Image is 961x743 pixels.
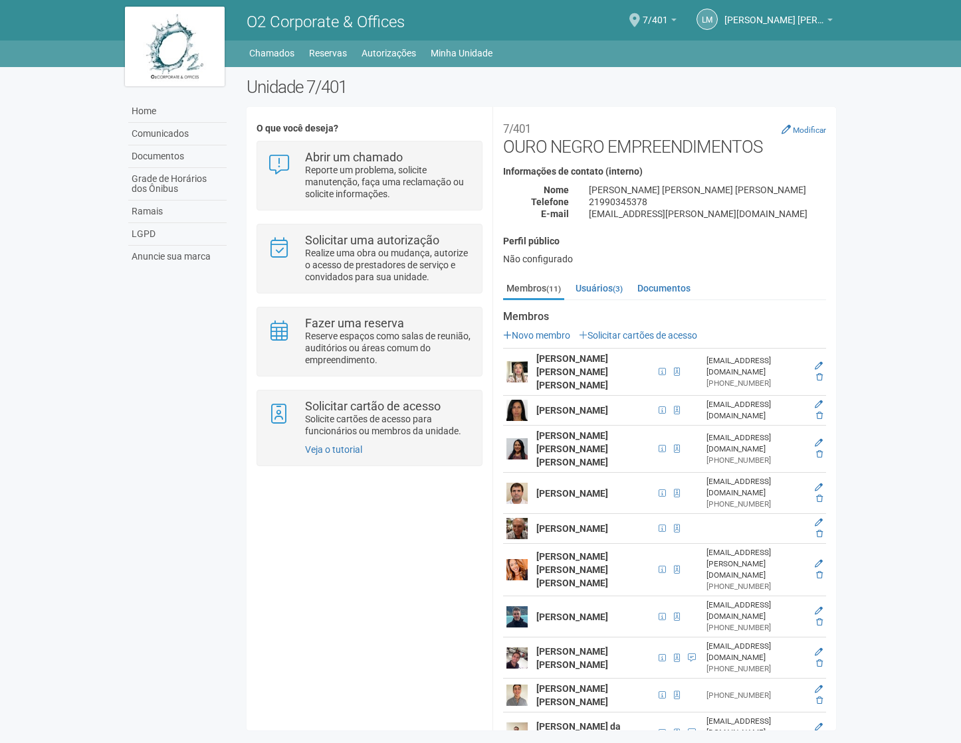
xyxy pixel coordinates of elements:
[706,600,805,622] div: [EMAIL_ADDRESS][DOMAIN_NAME]
[305,316,404,330] strong: Fazer uma reserva
[506,647,528,669] img: user.png
[706,663,805,675] div: [PHONE_NUMBER]
[267,400,471,437] a: Solicitar cartão de acesso Solicite cartões de acesso para funcionários ou membros da unidade.
[128,168,227,201] a: Grade de Horários dos Ônibus
[546,284,561,293] small: (11)
[815,361,823,371] a: Editar membro
[305,164,472,200] p: Reporte um problema, solicite manutenção, faça uma reclamação ou solicite informações.
[724,17,833,27] a: [PERSON_NAME] [PERSON_NAME] [PERSON_NAME]
[815,559,823,568] a: Editar membro
[305,150,403,164] strong: Abrir um chamado
[816,411,823,420] a: Excluir membro
[267,317,471,366] a: Fazer uma reserva Reserve espaços como salas de reunião, auditórios ou áreas comum do empreendime...
[506,438,528,459] img: user.png
[305,444,362,455] a: Veja o tutorial
[536,430,608,467] strong: [PERSON_NAME] [PERSON_NAME] [PERSON_NAME]
[362,44,416,62] a: Autorizações
[816,696,823,705] a: Excluir membro
[643,2,668,25] span: 7/401
[247,13,405,31] span: O2 Corporate & Offices
[536,612,608,622] strong: [PERSON_NAME]
[706,690,805,701] div: [PHONE_NUMBER]
[816,570,823,580] a: Excluir membro
[506,518,528,539] img: user.png
[706,581,805,592] div: [PHONE_NUMBER]
[257,124,482,133] h4: O que você deseja?
[309,44,347,62] a: Reservas
[305,247,472,283] p: Realize uma obra ou mudança, autorize o acesso de prestadores de serviço e convidados para sua un...
[506,685,528,706] img: user.png
[128,246,227,268] a: Anuncie sua marca
[579,208,836,220] div: [EMAIL_ADDRESS][PERSON_NAME][DOMAIN_NAME]
[816,529,823,538] a: Excluir membro
[815,518,823,527] a: Editar membro
[536,551,608,588] strong: [PERSON_NAME] [PERSON_NAME] [PERSON_NAME]
[305,399,441,413] strong: Solicitar cartão de acesso
[503,253,826,265] div: Não configurado
[706,622,805,633] div: [PHONE_NUMBER]
[815,438,823,448] a: Editar membro
[128,223,227,246] a: LGPD
[706,455,805,466] div: [PHONE_NUMBER]
[793,125,826,135] small: Modificar
[706,716,805,738] div: [EMAIL_ADDRESS][DOMAIN_NAME]
[579,184,836,196] div: [PERSON_NAME] [PERSON_NAME] [PERSON_NAME]
[816,659,823,668] a: Excluir membro
[706,641,805,663] div: [EMAIL_ADDRESS][DOMAIN_NAME]
[503,330,570,341] a: Novo membro
[128,100,227,123] a: Home
[706,476,805,499] div: [EMAIL_ADDRESS][DOMAIN_NAME]
[815,685,823,694] a: Editar membro
[696,9,718,30] a: LM
[249,44,294,62] a: Chamados
[305,413,472,437] p: Solicite cartões de acesso para funcionários ou membros da unidade.
[634,278,694,298] a: Documentos
[431,44,492,62] a: Minha Unidade
[531,197,569,207] strong: Telefone
[503,236,826,246] h4: Perfil público
[506,361,528,382] img: user.png
[267,234,471,283] a: Solicitar uma autorização Realize uma obra ou mudança, autorize o acesso de prestadores de serviç...
[536,488,608,499] strong: [PERSON_NAME]
[579,330,697,341] a: Solicitar cartões de acesso
[503,122,531,135] small: 7/401
[706,355,805,378] div: [EMAIL_ADDRESS][DOMAIN_NAME]
[706,378,805,389] div: [PHONE_NUMBER]
[815,483,823,492] a: Editar membro
[536,353,608,390] strong: [PERSON_NAME] [PERSON_NAME] [PERSON_NAME]
[816,494,823,503] a: Excluir membro
[706,499,805,510] div: [PHONE_NUMBER]
[128,201,227,223] a: Ramais
[536,405,608,416] strong: [PERSON_NAME]
[572,278,626,298] a: Usuários(3)
[816,450,823,459] a: Excluir membro
[503,311,826,323] strong: Membros
[815,647,823,657] a: Editar membro
[643,17,677,27] a: 7/401
[541,208,569,219] strong: E-mail
[503,278,564,300] a: Membros(11)
[506,483,528,504] img: user.png
[506,400,528,421] img: user.png
[536,646,608,670] strong: [PERSON_NAME] [PERSON_NAME]
[706,547,805,581] div: [EMAIL_ADDRESS][PERSON_NAME][DOMAIN_NAME]
[125,7,225,86] img: logo.jpg
[579,196,836,208] div: 21990345378
[506,606,528,627] img: user.png
[247,77,836,97] h2: Unidade 7/401
[613,284,623,293] small: (3)
[816,372,823,382] a: Excluir membro
[305,330,472,366] p: Reserve espaços como salas de reunião, auditórios ou áreas comum do empreendimento.
[128,123,227,145] a: Comunicados
[305,233,439,247] strong: Solicitar uma autorização
[267,151,471,200] a: Abrir um chamado Reporte um problema, solicite manutenção, faça uma reclamação ou solicite inform...
[536,683,608,707] strong: [PERSON_NAME] [PERSON_NAME]
[503,117,826,157] h2: OURO NEGRO EMPREENDIMENTOS
[815,722,823,732] a: Editar membro
[815,400,823,409] a: Editar membro
[706,432,805,455] div: [EMAIL_ADDRESS][DOMAIN_NAME]
[724,2,824,25] span: Liliane Maria Ribeiro Dutra
[816,618,823,627] a: Excluir membro
[506,559,528,580] img: user.png
[815,606,823,616] a: Editar membro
